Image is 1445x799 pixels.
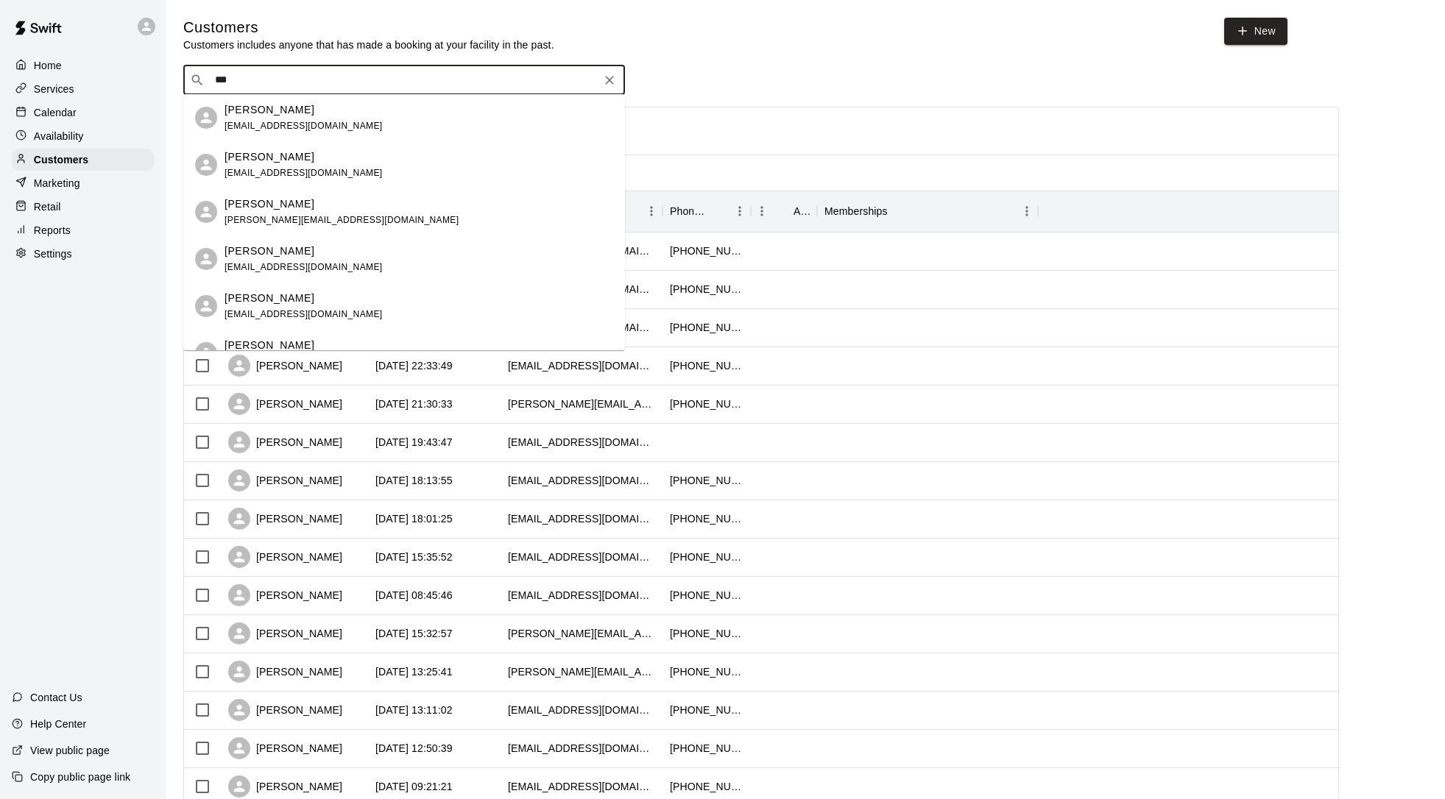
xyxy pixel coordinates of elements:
[670,511,743,526] div: +16074353756
[225,291,314,306] p: [PERSON_NAME]
[12,172,154,194] a: Marketing
[228,775,342,798] div: [PERSON_NAME]
[228,737,342,759] div: [PERSON_NAME]
[228,431,342,453] div: [PERSON_NAME]
[30,717,86,731] p: Help Center
[508,741,655,756] div: diego.guerrero2772@gmail.com
[508,435,655,450] div: lguerrer027@yahoo.com
[12,243,154,265] a: Settings
[228,355,342,377] div: [PERSON_NAME]
[183,65,625,95] div: Search customers by name or email
[1016,200,1038,222] button: Menu
[225,102,314,118] p: [PERSON_NAME]
[375,511,453,526] div: 2025-10-13 18:01:25
[508,473,655,488] div: steph.amaya02@gmail.com
[670,397,743,411] div: +13108637086
[195,201,217,223] div: Matthew Cotter
[195,342,217,364] div: Matteo Ayala
[34,176,80,191] p: Marketing
[751,200,773,222] button: Menu
[195,248,217,270] div: Mathew Mendoza
[817,191,1038,232] div: Memberships
[228,393,342,415] div: [PERSON_NAME]
[375,473,453,488] div: 2025-10-13 18:13:55
[375,358,453,373] div: 2025-10-13 22:33:49
[508,397,655,411] div: ralph.dee.68@gmail.com
[1224,18,1287,45] a: New
[225,309,383,319] span: [EMAIL_ADDRESS][DOMAIN_NAME]
[30,743,110,758] p: View public page
[195,295,217,317] div: Matías Rubalcava
[225,196,314,212] p: [PERSON_NAME]
[375,626,453,641] div: 2025-10-12 15:32:57
[508,550,655,564] div: spayares6627@gmail.com
[670,358,743,373] div: +13236201906
[508,664,655,679] div: justin.thomas.clarkson@gmail.com
[375,435,453,450] div: 2025-10-13 19:43:47
[228,622,342,644] div: [PERSON_NAME]
[508,703,655,717] div: nlcruz131@gmail.com
[670,550,743,564] div: +15624005607
[225,121,383,131] span: [EMAIL_ADDRESS][DOMAIN_NAME]
[30,770,130,784] p: Copy public page link
[228,699,342,721] div: [PERSON_NAME]
[12,125,154,147] a: Availability
[663,191,751,232] div: Phone Number
[508,588,655,603] div: tustinlegendsnd@gmail.com
[375,703,453,717] div: 2025-10-11 13:11:02
[375,550,453,564] div: 2025-10-13 15:35:52
[12,196,154,218] a: Retail
[708,201,729,221] button: Sort
[34,82,74,96] p: Services
[12,149,154,171] a: Customers
[670,282,743,296] div: +17027419106
[670,626,743,641] div: +15102095663
[375,779,453,794] div: 2025-10-11 09:21:21
[670,588,743,603] div: +17146239409
[375,741,453,756] div: 2025-10-11 12:50:39
[195,107,217,129] div: Matt Stockstill
[225,338,314,353] p: [PERSON_NAME]
[12,78,154,100] a: Services
[670,703,743,717] div: +19499221367
[225,262,383,272] span: [EMAIL_ADDRESS][DOMAIN_NAME]
[228,469,342,491] div: [PERSON_NAME]
[670,244,743,258] div: +17146180646
[508,779,655,794] div: jamesliu426@yahoo.com
[794,191,810,232] div: Age
[34,223,71,238] p: Reports
[12,54,154,77] a: Home
[640,200,663,222] button: Menu
[751,191,817,232] div: Age
[34,199,61,214] p: Retail
[12,219,154,241] a: Reports
[225,215,459,225] span: [PERSON_NAME][EMAIL_ADDRESS][DOMAIN_NAME]
[30,690,82,705] p: Contact Us
[34,58,62,73] p: Home
[34,246,72,261] p: Settings
[670,191,708,232] div: Phone Number
[12,102,154,124] a: Calendar
[228,546,342,568] div: [PERSON_NAME]
[225,244,314,259] p: [PERSON_NAME]
[501,191,663,232] div: Email
[34,105,77,120] p: Calendar
[34,129,84,143] p: Availability
[824,191,888,232] div: Memberships
[888,201,908,221] button: Sort
[508,511,655,526] div: hillm7697@gmail.com
[375,664,453,679] div: 2025-10-11 13:25:41
[228,508,342,530] div: [PERSON_NAME]
[195,154,217,176] div: Matt Bechtol
[670,473,743,488] div: +17144787632
[729,200,751,222] button: Menu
